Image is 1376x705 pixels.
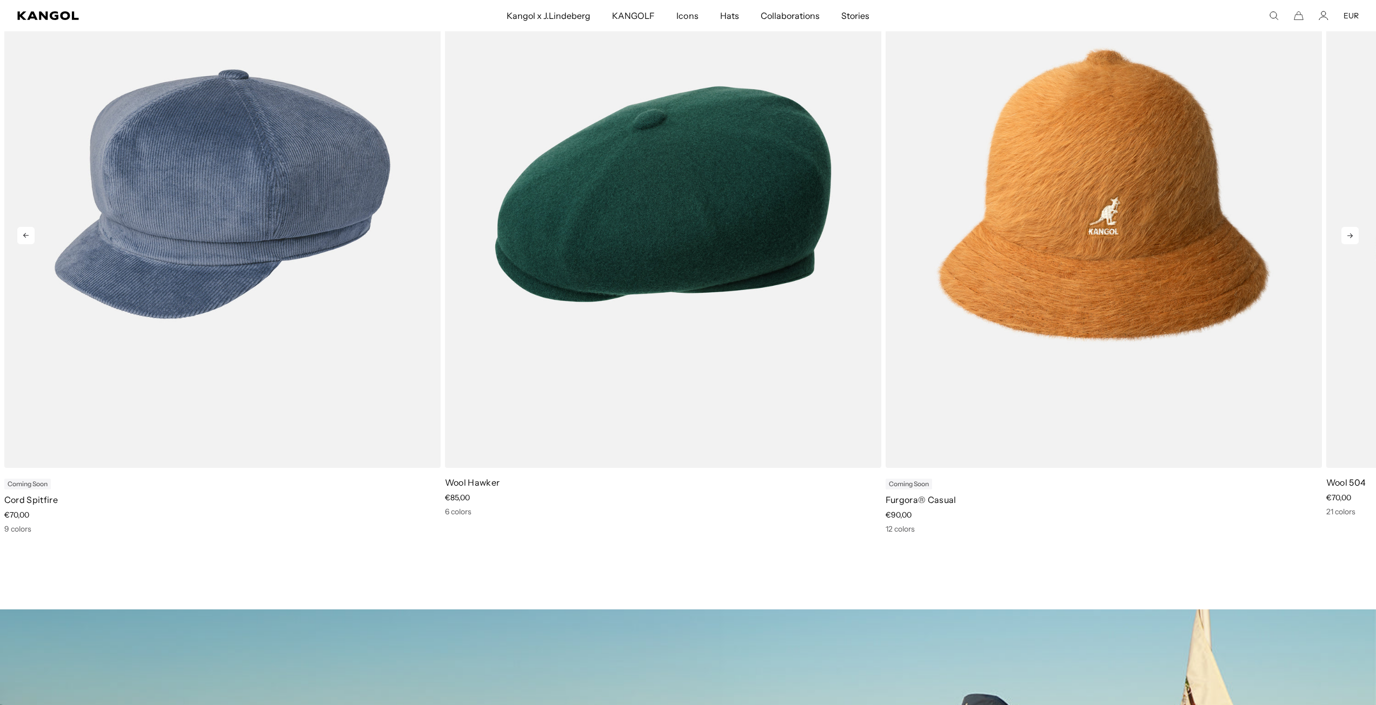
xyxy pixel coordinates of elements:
[1269,11,1279,21] summary: Search here
[445,493,470,502] span: €85,00
[1326,493,1351,502] span: €70,00
[4,524,441,534] div: 9 colors
[445,507,881,516] div: 6 colors
[1344,11,1359,21] button: EUR
[1319,11,1328,21] a: Account
[4,479,51,489] div: Coming Soon
[886,479,932,489] div: Coming Soon
[4,494,441,506] p: Cord Spitfire
[1294,11,1304,21] button: Cart
[886,524,1322,534] div: 12 colors
[4,510,29,520] span: €70,00
[445,476,881,488] p: Wool Hawker
[886,494,1322,506] p: Furgora® Casual
[17,11,336,20] a: Kangol
[886,510,912,520] span: €90,00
